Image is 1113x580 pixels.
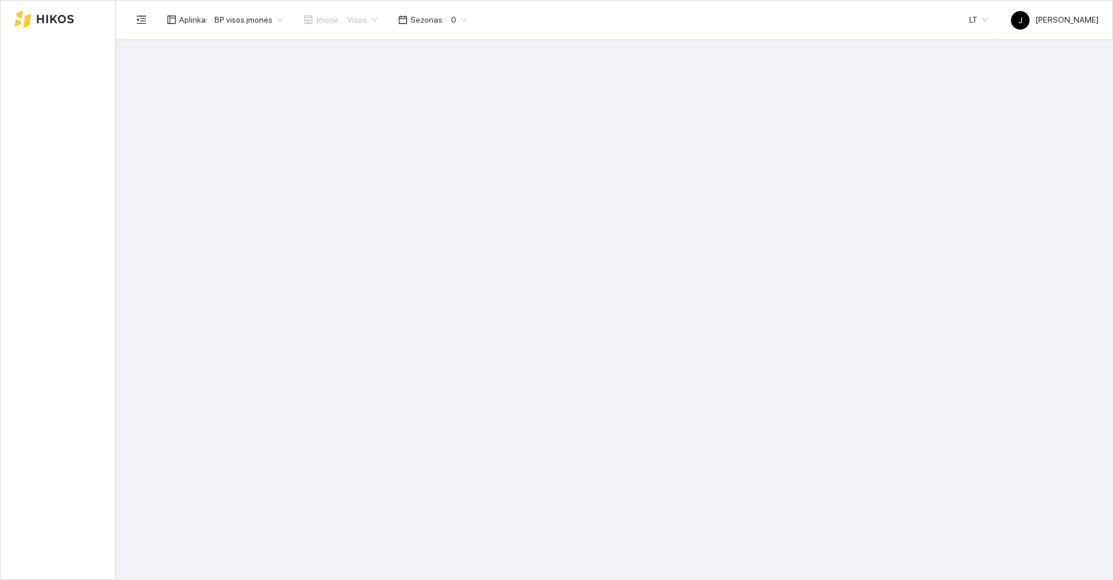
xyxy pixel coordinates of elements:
[167,15,176,24] span: layout
[179,13,208,26] span: Aplinka :
[347,11,377,28] span: Visos
[969,11,988,28] span: LT
[304,15,313,24] span: shop
[451,11,467,28] span: 0
[136,14,147,25] span: menu-fold
[1019,11,1023,30] span: J
[410,13,444,26] span: Sezonas :
[316,13,340,26] span: Įmonė :
[130,8,153,31] button: menu-fold
[1011,15,1099,24] span: [PERSON_NAME]
[398,15,408,24] span: calendar
[214,11,283,28] span: BP visos įmonės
